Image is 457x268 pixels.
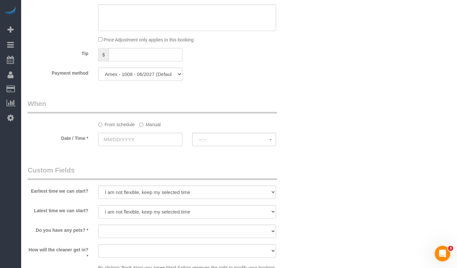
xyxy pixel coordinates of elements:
input: From schedule [98,123,102,127]
label: Tip [23,48,93,57]
legend: Custom Fields [28,165,277,180]
img: Automaid Logo [4,7,17,16]
span: Price Adjustment only applies to this booking [104,37,194,42]
label: Date / Time * [23,133,93,141]
input: Manual [139,123,143,127]
label: Do you have any pets? * [23,225,93,233]
label: Manual [139,119,161,128]
label: How will the cleaner get in? * [23,244,93,260]
span: --:-- [199,137,270,142]
input: MM/DD/YYYY [98,133,182,146]
label: Payment method [23,67,93,76]
legend: When [28,99,277,113]
label: Latest time we can start? [23,205,93,214]
label: From schedule [98,119,135,128]
span: $ [98,48,109,61]
button: --:-- [192,133,276,146]
label: Earliest time we can start? [23,186,93,194]
span: 3 [448,246,453,251]
iframe: Intercom live chat [435,246,450,261]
